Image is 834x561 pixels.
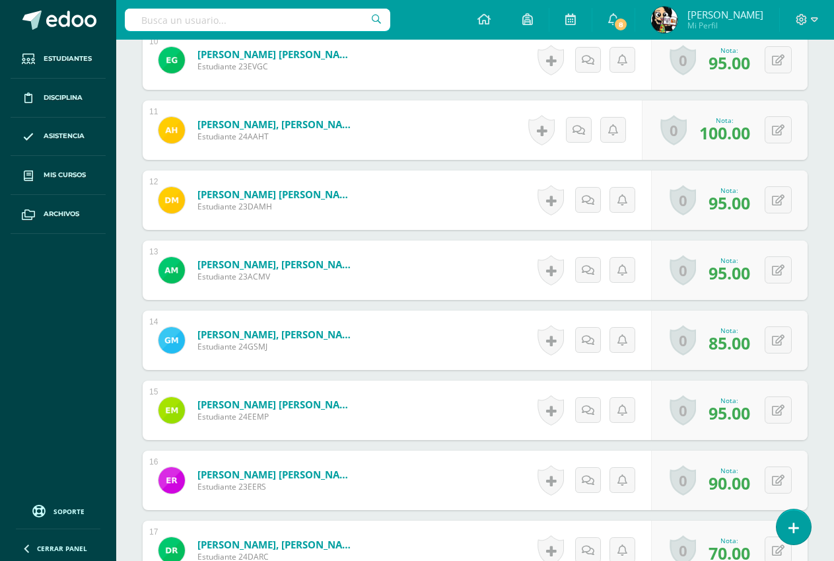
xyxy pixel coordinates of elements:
[53,507,85,516] span: Soporte
[11,40,106,79] a: Estudiantes
[11,195,106,234] a: Archivos
[44,54,92,64] span: Estudiantes
[670,325,696,355] a: 0
[44,93,83,103] span: Disciplina
[44,170,86,180] span: Mis cursos
[709,472,750,494] span: 90.00
[44,209,79,219] span: Archivos
[37,544,87,553] span: Cerrar panel
[197,411,356,422] span: Estudiante 24EEMP
[125,9,390,31] input: Busca un usuario...
[709,46,750,55] div: Nota:
[11,79,106,118] a: Disciplina
[709,52,750,74] span: 95.00
[158,187,185,213] img: f7c2a759f421b763af599ba20e1208f0.png
[709,262,750,284] span: 95.00
[197,188,356,201] a: [PERSON_NAME] [PERSON_NAME]
[158,47,185,73] img: 30bcbb20d904d22b19d68f3a331ff763.png
[197,468,356,481] a: [PERSON_NAME] [PERSON_NAME]
[197,328,356,341] a: [PERSON_NAME], [PERSON_NAME]
[158,117,185,143] img: 86860dc32e9b50d88c2073a744db0d9d.png
[11,156,106,195] a: Mis cursos
[709,332,750,354] span: 85.00
[709,326,750,335] div: Nota:
[197,118,356,131] a: [PERSON_NAME], [PERSON_NAME]
[709,536,750,545] div: Nota:
[660,115,687,145] a: 0
[670,185,696,215] a: 0
[197,201,356,212] span: Estudiante 23DAMH
[16,502,100,519] a: Soporte
[709,466,750,475] div: Nota:
[687,20,763,31] span: Mi Perfil
[197,271,356,282] span: Estudiante 23ACMV
[709,402,750,424] span: 95.00
[158,397,185,424] img: 638376f680fdaf3660cbfbb1e99f0342.png
[197,61,356,72] span: Estudiante 23EVGC
[709,396,750,405] div: Nota:
[44,131,85,141] span: Asistencia
[158,467,185,494] img: 273ed4eb8ff653806559b1ea6ef257bd.png
[158,327,185,354] img: 03b7b2d4685bfbb18a1b749afc803076.png
[158,257,185,283] img: 012e2131f77012ccb8d852187f1f4316.png
[197,481,356,492] span: Estudiante 23EERS
[197,398,356,411] a: [PERSON_NAME] [PERSON_NAME]
[197,538,356,551] a: [PERSON_NAME], [PERSON_NAME]
[670,465,696,496] a: 0
[687,8,763,21] span: [PERSON_NAME]
[197,48,356,61] a: [PERSON_NAME] [PERSON_NAME]
[699,116,750,125] div: Nota:
[197,258,356,271] a: [PERSON_NAME], [PERSON_NAME]
[651,7,678,33] img: 0ced94c1d7fb922ce4cad4e58f5fccfd.png
[670,255,696,285] a: 0
[699,122,750,144] span: 100.00
[670,45,696,75] a: 0
[197,341,356,352] span: Estudiante 24GSMJ
[709,192,750,214] span: 95.00
[709,186,750,195] div: Nota:
[11,118,106,157] a: Asistencia
[197,131,356,142] span: Estudiante 24AAHT
[709,256,750,265] div: Nota:
[613,17,628,32] span: 8
[670,395,696,426] a: 0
